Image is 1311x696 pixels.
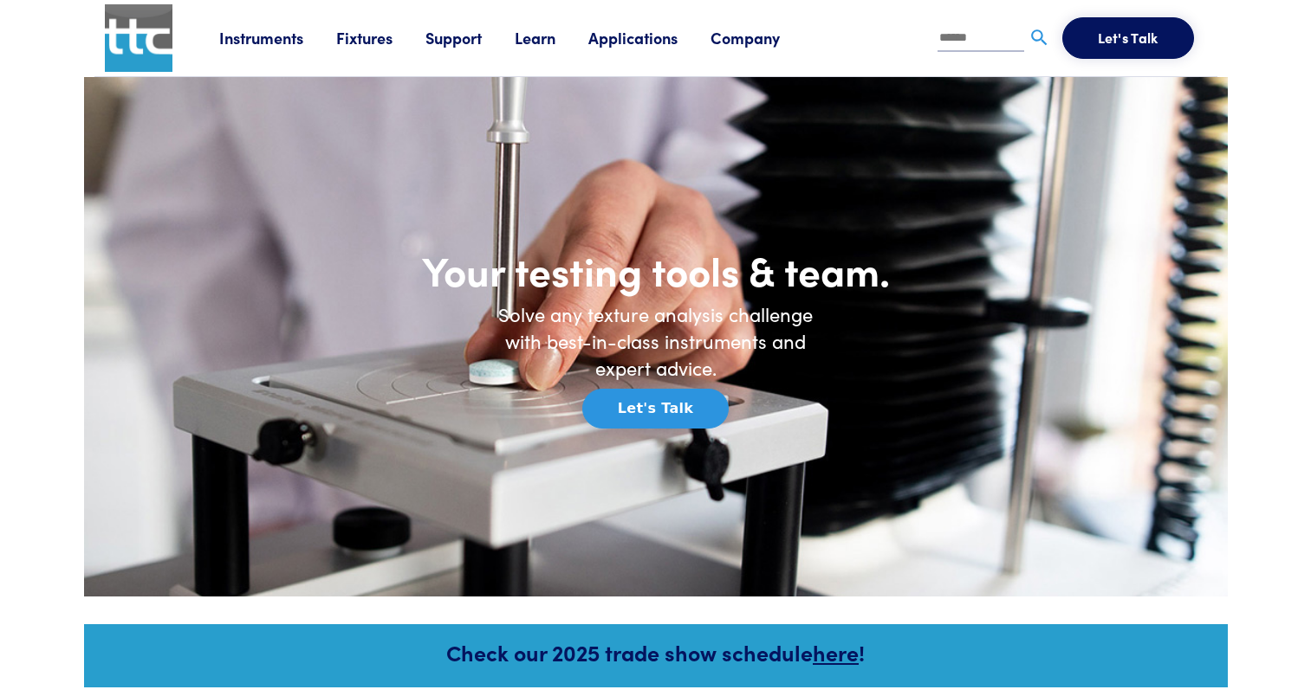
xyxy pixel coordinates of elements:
button: Let's Talk [1062,17,1194,59]
button: Let's Talk [582,389,729,429]
h5: Check our 2025 trade show schedule ! [107,637,1204,667]
a: Instruments [219,27,336,48]
h1: Your testing tools & team. [309,245,1003,295]
a: Company [711,27,813,48]
a: here [813,637,859,667]
h6: Solve any texture analysis challenge with best-in-class instruments and expert advice. [483,301,829,381]
a: Fixtures [336,27,425,48]
a: Applications [588,27,711,48]
img: ttc_logo_1x1_v1.0.png [105,4,172,72]
a: Support [425,27,515,48]
a: Learn [515,27,588,48]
